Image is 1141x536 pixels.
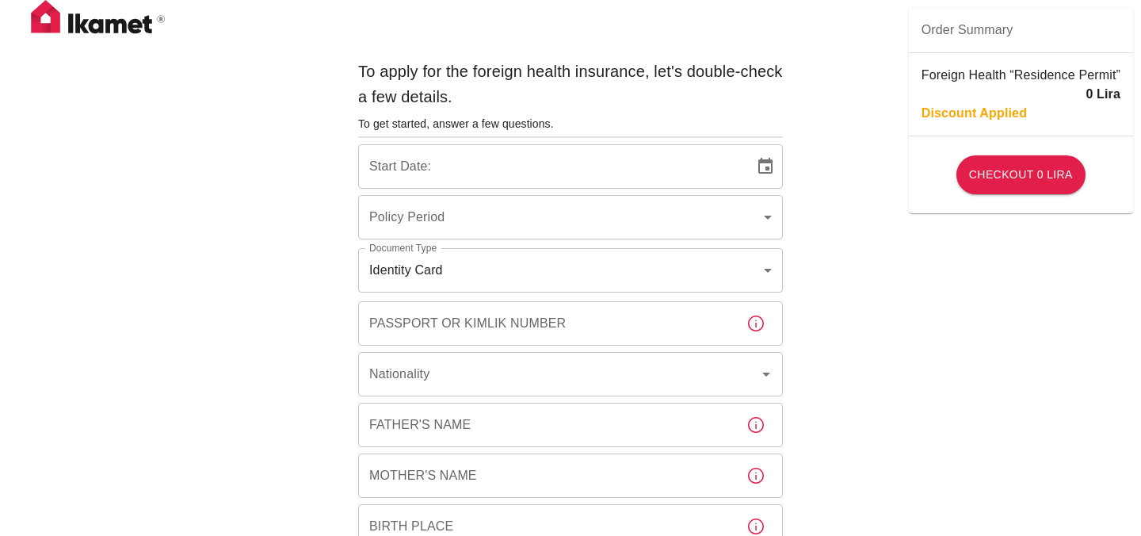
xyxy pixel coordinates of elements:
[358,59,783,109] h6: To apply for the foreign health insurance, let's double-check a few details.
[358,144,743,189] input: DD/MM/YYYY
[922,66,1120,85] p: Foreign Health “Residence Permit”
[369,241,437,255] label: Document Type
[358,248,783,293] div: Identity Card
[755,363,777,385] button: Open
[922,104,1027,123] p: Discount Applied
[956,155,1086,194] button: Checkout 0 Lira
[750,151,781,182] button: Choose date
[358,195,783,239] div: ​
[1086,85,1120,104] p: 0 Lira
[922,21,1120,40] span: Order Summary
[358,116,783,133] h6: To get started, answer a few questions.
